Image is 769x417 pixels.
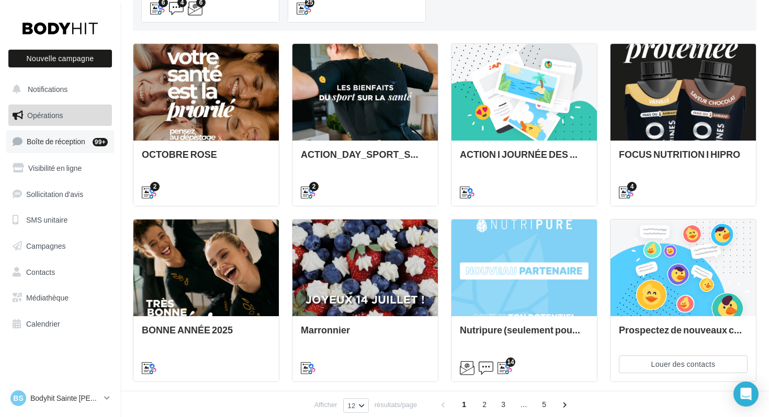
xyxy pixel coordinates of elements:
[27,137,85,146] span: Boîte de réception
[460,325,589,345] div: Nutripure (seulement pour les clubs test)
[142,325,270,345] div: BONNE ANNÉE 2025
[506,357,515,367] div: 14
[30,393,100,403] p: Bodyhit Sainte [PERSON_NAME] des Bois
[26,293,69,302] span: Médiathèque
[619,355,748,373] button: Louer des contacts
[26,268,55,276] span: Contacts
[460,149,589,170] div: ACTION I JOURNÉE DES DROITS DES FEMMES
[456,396,472,413] span: 1
[8,388,112,408] a: BS Bodyhit Sainte [PERSON_NAME] des Bois
[26,319,60,328] span: Calendrier
[619,149,748,170] div: FOCUS NUTRITION I HIPRO
[6,209,114,231] a: SMS unitaire
[150,182,160,191] div: 2
[6,313,114,335] a: Calendrier
[301,325,429,345] div: Marronnier
[6,287,114,309] a: Médiathèque
[375,400,417,410] span: résultats/page
[515,396,532,413] span: ...
[26,189,83,198] span: Sollicitation d'avis
[495,396,512,413] span: 3
[28,164,82,172] span: Visibilité en ligne
[6,130,114,153] a: Boîte de réception99+
[28,85,67,94] span: Notifications
[142,149,270,170] div: OCTOBRE ROSE
[733,381,759,407] div: Open Intercom Messenger
[13,393,23,403] span: BS
[6,235,114,257] a: Campagnes
[93,138,108,146] div: 99+
[6,157,114,179] a: Visibilité en ligne
[301,149,429,170] div: ACTION_DAY_SPORT_SANTÉ
[6,105,114,126] a: Opérations
[27,111,63,120] span: Opérations
[26,215,67,224] span: SMS unitaire
[536,396,552,413] span: 5
[343,398,369,413] button: 12
[314,400,337,410] span: Afficher
[348,401,356,410] span: 12
[627,182,637,191] div: 4
[309,182,319,191] div: 2
[6,261,114,283] a: Contacts
[476,396,493,413] span: 2
[8,50,112,67] button: Nouvelle campagne
[6,183,114,205] a: Sollicitation d'avis
[619,325,748,345] div: Prospectez de nouveaux contacts
[26,241,66,250] span: Campagnes
[6,78,110,100] button: Notifications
